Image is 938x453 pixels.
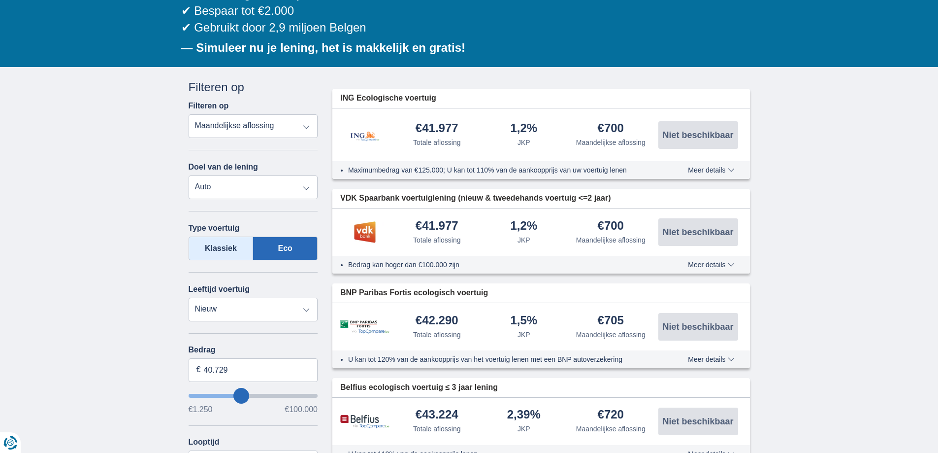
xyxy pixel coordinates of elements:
label: Klassiek [189,237,254,260]
div: €700 [598,122,624,136]
div: Maandelijkse aflossing [576,138,646,147]
div: Maandelijkse aflossing [576,235,646,245]
div: JKP [518,424,530,434]
div: Totale aflossing [413,424,461,434]
label: Type voertuig [189,224,240,233]
div: €43.224 [416,409,458,422]
span: Niet beschikbaar [662,417,733,426]
button: Meer details [680,261,742,269]
button: Niet beschikbaar [658,313,738,341]
label: Bedrag [189,346,318,354]
div: €41.977 [416,220,458,233]
div: €700 [598,220,624,233]
div: €705 [598,314,624,328]
span: Niet beschikbaar [662,228,733,237]
span: Meer details [688,356,734,363]
span: VDK Spaarbank voertuiglening (nieuw & tweedehands voertuig <=2 jaar) [340,193,611,204]
label: Eco [253,237,318,260]
img: product.pl.alt ING [340,118,389,151]
div: 1,2% [510,220,537,233]
div: JKP [518,138,530,147]
span: Niet beschikbaar [662,131,733,139]
span: Meer details [688,167,734,174]
label: Filteren op [189,102,229,110]
button: Niet beschikbaar [658,121,738,149]
label: Looptijd [189,438,220,447]
input: wantToBorrow [189,394,318,398]
div: Totale aflossing [413,138,461,147]
div: €41.977 [416,122,458,136]
div: Maandelijkse aflossing [576,424,646,434]
img: product.pl.alt Belfius [340,415,389,429]
span: BNP Paribas Fortis ecologisch voertuig [340,287,488,299]
div: JKP [518,330,530,340]
button: Niet beschikbaar [658,408,738,435]
img: product.pl.alt BNP Paribas Fortis [340,320,389,334]
div: 2,39% [507,409,541,422]
label: Leeftijd voertuig [189,285,250,294]
span: ING Ecologische voertuig [340,93,436,104]
div: €720 [598,409,624,422]
li: U kan tot 120% van de aankoopprijs van het voertuig lenen met een BNP autoverzekering [348,354,652,364]
div: Totale aflossing [413,235,461,245]
img: product.pl.alt VDK bank [340,220,389,244]
b: — Simuleer nu je lening, het is makkelijk en gratis! [181,41,466,54]
button: Niet beschikbaar [658,218,738,246]
button: Meer details [680,355,742,363]
span: Meer details [688,261,734,268]
div: 1,2% [510,122,537,136]
div: JKP [518,235,530,245]
li: Maximumbedrag van €125.000; U kan tot 110% van de aankoopprijs van uw voertuig lenen [348,165,652,175]
span: €100.000 [285,406,318,414]
div: Filteren op [189,79,318,96]
span: € [196,364,201,376]
div: 1,5% [510,314,537,328]
span: Belfius ecologisch voertuig ≤ 3 jaar lening [340,382,498,393]
div: Totale aflossing [413,330,461,340]
span: Niet beschikbaar [662,322,733,331]
label: Doel van de lening [189,163,258,172]
span: €1.250 [189,406,213,414]
li: Bedrag kan hoger dan €100.000 zijn [348,260,652,270]
button: Meer details [680,166,742,174]
div: €42.290 [416,314,458,328]
div: Maandelijkse aflossing [576,330,646,340]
